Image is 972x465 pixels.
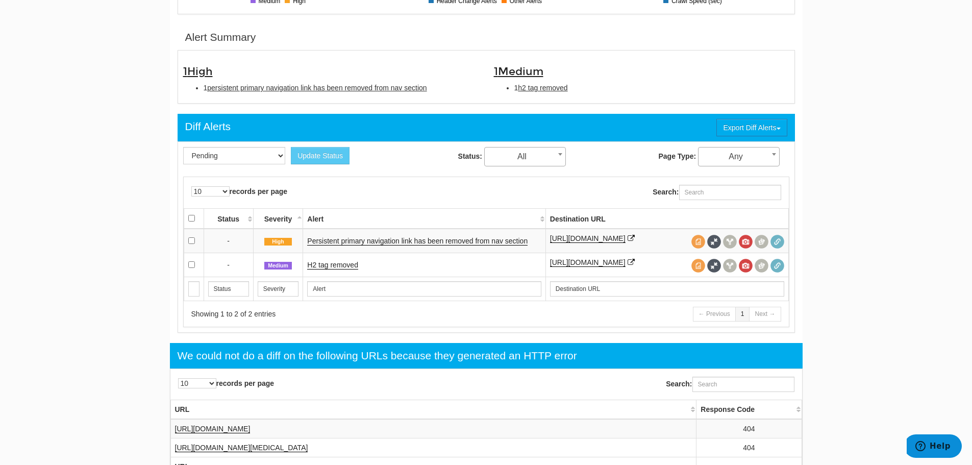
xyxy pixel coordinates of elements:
[693,307,736,322] a: ← Previous
[755,235,768,249] span: Compare screenshots
[307,237,528,246] a: Persistent primary navigation link has been removed from nav section
[749,307,781,322] a: Next →
[303,208,545,229] th: Alert: activate to sort column ascending
[696,419,802,438] td: 404
[191,186,288,197] label: records per page
[208,281,249,297] input: Search
[185,119,231,134] div: Diff Alerts
[739,259,753,273] span: View screenshot
[494,65,543,78] span: 1
[178,348,577,363] div: We could not do a diff on the following URLs because they generated an HTTP error
[204,83,479,93] li: 1
[550,234,626,243] a: [URL][DOMAIN_NAME]
[696,400,802,419] th: Response Code: activate to sort column ascending
[545,208,788,229] th: Destination URL
[696,438,802,457] td: 404
[707,259,721,273] span: Full Source Diff
[191,186,230,197] select: records per page
[692,377,794,392] input: Search:
[666,377,794,392] label: Search:
[188,281,200,297] input: Search
[679,185,781,200] input: Search:
[739,235,753,249] span: View screenshot
[178,378,275,388] label: records per page
[175,444,308,452] a: [URL][DOMAIN_NAME][MEDICAL_DATA]
[698,147,780,166] span: Any
[170,400,696,419] th: URL: activate to sort column ascending
[755,259,768,273] span: Compare screenshots
[658,152,696,160] strong: Page Type:
[653,185,781,200] label: Search:
[264,238,292,246] span: High
[723,235,737,249] span: View headers
[518,84,567,92] span: h2 tag removed
[735,307,750,322] a: 1
[207,84,427,92] span: persistent primary navigation link has been removed from nav section
[699,150,779,164] span: Any
[253,208,303,229] th: Severity: activate to sort column descending
[458,152,482,160] strong: Status:
[204,253,253,277] td: -
[716,119,787,136] button: Export Diff Alerts
[550,258,626,267] a: [URL][DOMAIN_NAME]
[550,281,784,297] input: Search
[691,235,705,249] span: View source
[264,262,292,270] span: Medium
[185,30,256,45] div: Alert Summary
[307,261,358,270] a: H2 tag removed
[707,235,721,249] span: Full Source Diff
[691,259,705,273] span: View source
[307,281,541,297] input: Search
[191,309,473,319] div: Showing 1 to 2 of 2 entries
[187,65,213,78] span: High
[204,208,253,229] th: Status: activate to sort column ascending
[258,281,299,297] input: Search
[178,378,216,388] select: records per page
[175,425,251,433] a: [URL][DOMAIN_NAME]
[204,229,253,253] td: -
[907,434,962,460] iframe: Opens a widget where you can find more information
[770,235,784,249] span: Redirect chain
[723,259,737,273] span: View headers
[485,150,565,164] span: All
[291,147,350,164] button: Update Status
[514,83,789,93] li: 1
[484,147,566,166] span: All
[770,259,784,273] span: Redirect chain
[498,65,543,78] span: Medium
[183,65,213,78] span: 1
